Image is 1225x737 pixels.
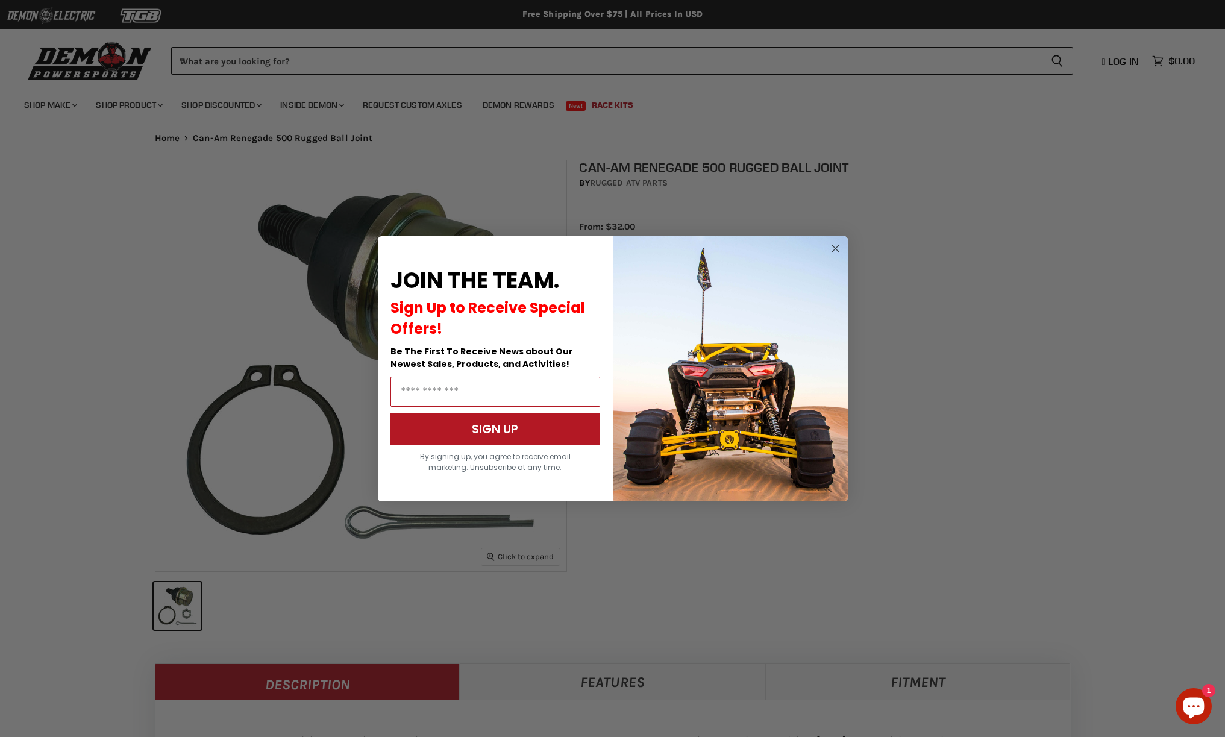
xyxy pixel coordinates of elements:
[390,413,600,445] button: SIGN UP
[613,236,848,501] img: a9095488-b6e7-41ba-879d-588abfab540b.jpeg
[390,345,573,370] span: Be The First To Receive News about Our Newest Sales, Products, and Activities!
[1172,688,1215,727] inbox-online-store-chat: Shopify online store chat
[390,377,600,407] input: Email Address
[828,241,843,256] button: Close dialog
[390,298,585,339] span: Sign Up to Receive Special Offers!
[420,451,571,472] span: By signing up, you agree to receive email marketing. Unsubscribe at any time.
[390,265,559,296] span: JOIN THE TEAM.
